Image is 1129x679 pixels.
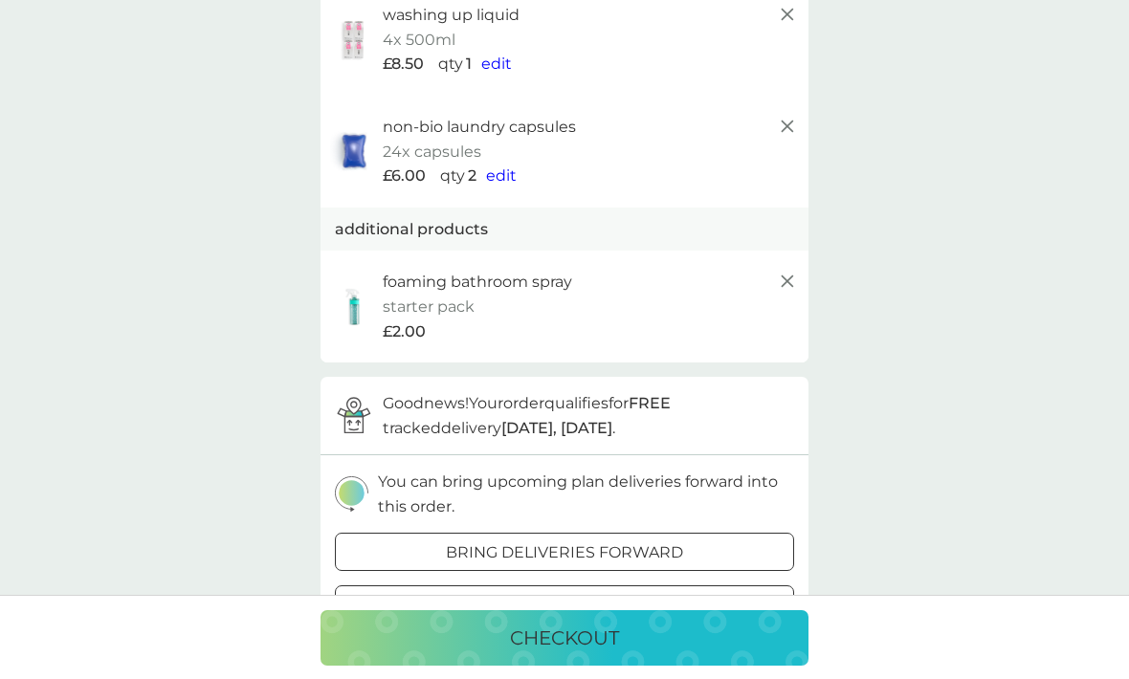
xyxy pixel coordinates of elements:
[383,164,426,188] span: £6.00
[335,476,368,512] img: delivery-schedule.svg
[438,52,463,77] p: qty
[383,28,455,53] p: 4x 500ml
[475,593,654,618] p: add more products
[383,115,576,140] p: non-bio laundry capsules
[335,585,794,624] button: add more products
[481,55,512,73] span: edit
[335,533,794,571] button: bring deliveries forward
[378,470,794,518] p: You can bring upcoming plan deliveries forward into this order.
[510,623,619,653] p: checkout
[629,394,671,412] strong: FREE
[383,270,572,295] p: foaming bathroom spray
[440,164,465,188] p: qty
[501,419,612,437] strong: [DATE], [DATE]
[321,610,808,666] button: checkout
[486,166,517,185] span: edit
[383,391,794,440] p: Good news! Your order qualifies for tracked delivery .
[446,540,683,565] p: bring deliveries forward
[383,319,426,344] span: £2.00
[383,140,481,164] p: 24x capsules
[486,164,517,188] button: edit
[481,52,512,77] button: edit
[468,164,476,188] p: 2
[383,295,475,319] p: starter pack
[383,52,424,77] span: £8.50
[335,217,488,242] p: additional products
[466,52,472,77] p: 1
[383,3,520,28] p: washing up liquid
